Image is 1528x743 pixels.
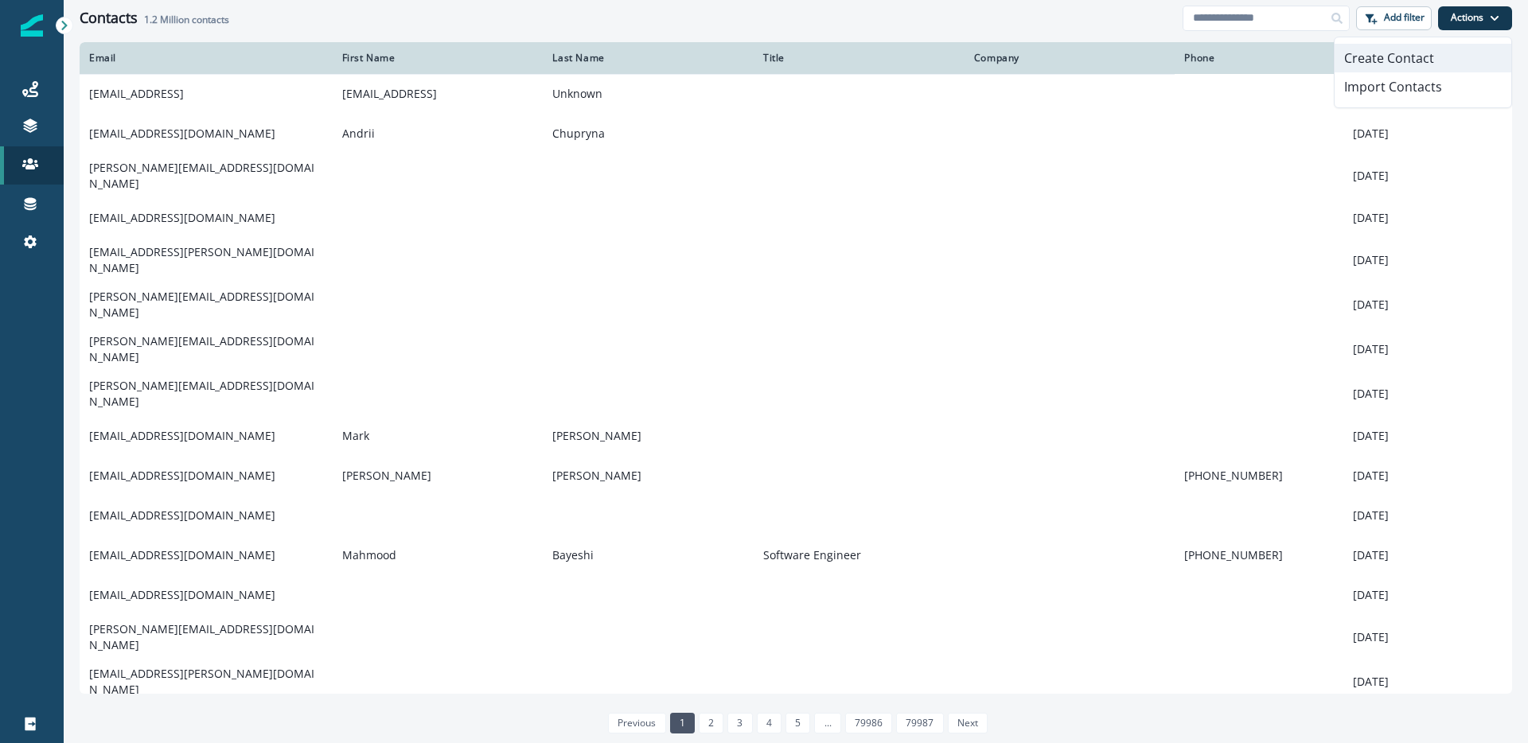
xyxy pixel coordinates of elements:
[1353,508,1503,523] p: [DATE]
[80,282,333,327] td: [PERSON_NAME][EMAIL_ADDRESS][DOMAIN_NAME]
[1353,674,1503,690] p: [DATE]
[543,456,754,496] td: [PERSON_NAME]
[333,416,544,456] td: Mark
[80,198,1512,238] a: [EMAIL_ADDRESS][DOMAIN_NAME][DATE]
[763,52,955,64] div: Title
[80,74,333,114] td: [EMAIL_ADDRESS]
[333,535,544,575] td: Mahmood
[699,713,723,733] a: Page 2
[1356,6,1432,30] button: Add filter
[144,14,229,25] h2: contacts
[80,327,1512,371] a: [PERSON_NAME][EMAIL_ADDRESS][DOMAIN_NAME][DATE]
[974,52,1166,64] div: Company
[1353,547,1503,563] p: [DATE]
[727,713,752,733] a: Page 3
[896,713,943,733] a: Page 79987
[144,13,189,26] span: 1.2 Million
[80,456,1512,496] a: [EMAIL_ADDRESS][DOMAIN_NAME][PERSON_NAME][PERSON_NAME][PHONE_NUMBER][DATE]
[80,575,333,615] td: [EMAIL_ADDRESS][DOMAIN_NAME]
[1353,587,1503,603] p: [DATE]
[80,238,1512,282] a: [EMAIL_ADDRESS][PERSON_NAME][DOMAIN_NAME][DATE]
[80,535,333,575] td: [EMAIL_ADDRESS][DOMAIN_NAME]
[1353,386,1503,402] p: [DATE]
[1438,6,1512,30] button: Actions
[1353,297,1503,313] p: [DATE]
[1353,168,1503,184] p: [DATE]
[80,416,333,456] td: [EMAIL_ADDRESS][DOMAIN_NAME]
[1175,456,1343,496] td: [PHONE_NUMBER]
[1335,72,1511,101] button: Import Contacts
[21,14,43,37] img: Inflection
[543,535,754,575] td: Bayeshi
[80,575,1512,615] a: [EMAIL_ADDRESS][DOMAIN_NAME][DATE]
[1353,428,1503,444] p: [DATE]
[80,371,1512,416] a: [PERSON_NAME][EMAIL_ADDRESS][DOMAIN_NAME][DATE]
[1353,468,1503,484] p: [DATE]
[80,535,1512,575] a: [EMAIL_ADDRESS][DOMAIN_NAME]MahmoodBayeshiSoftware Engineer[PHONE_NUMBER][DATE]
[1353,341,1503,357] p: [DATE]
[80,615,333,659] td: [PERSON_NAME][EMAIL_ADDRESS][DOMAIN_NAME]
[1184,52,1334,64] div: Phone
[1353,210,1503,226] p: [DATE]
[80,615,1512,659] a: [PERSON_NAME][EMAIL_ADDRESS][DOMAIN_NAME][DATE]
[333,74,544,114] td: [EMAIL_ADDRESS]
[543,416,754,456] td: [PERSON_NAME]
[333,456,544,496] td: [PERSON_NAME]
[785,713,810,733] a: Page 5
[80,659,333,704] td: [EMAIL_ADDRESS][PERSON_NAME][DOMAIN_NAME]
[80,327,333,371] td: [PERSON_NAME][EMAIL_ADDRESS][DOMAIN_NAME]
[543,74,754,114] td: Unknown
[89,52,323,64] div: Email
[814,713,840,733] a: Jump forward
[80,496,1512,535] a: [EMAIL_ADDRESS][DOMAIN_NAME][DATE]
[757,713,782,733] a: Page 4
[80,282,1512,327] a: [PERSON_NAME][EMAIL_ADDRESS][DOMAIN_NAME][DATE]
[80,456,333,496] td: [EMAIL_ADDRESS][DOMAIN_NAME]
[1353,629,1503,645] p: [DATE]
[552,52,744,64] div: Last Name
[80,74,1512,114] a: [EMAIL_ADDRESS][EMAIL_ADDRESS]Unknown[DATE]
[80,10,138,27] h1: Contacts
[1353,252,1503,268] p: [DATE]
[80,198,333,238] td: [EMAIL_ADDRESS][DOMAIN_NAME]
[1384,12,1425,23] p: Add filter
[80,154,333,198] td: [PERSON_NAME][EMAIL_ADDRESS][DOMAIN_NAME]
[543,114,754,154] td: Chupryna
[80,416,1512,456] a: [EMAIL_ADDRESS][DOMAIN_NAME]Mark[PERSON_NAME][DATE]
[80,371,333,416] td: [PERSON_NAME][EMAIL_ADDRESS][DOMAIN_NAME]
[342,52,534,64] div: First Name
[948,713,988,733] a: Next page
[1353,126,1503,142] p: [DATE]
[845,713,892,733] a: Page 79986
[80,659,1512,704] a: [EMAIL_ADDRESS][PERSON_NAME][DOMAIN_NAME][DATE]
[80,114,1512,154] a: [EMAIL_ADDRESS][DOMAIN_NAME]AndriiChupryna[DATE]
[80,496,333,535] td: [EMAIL_ADDRESS][DOMAIN_NAME]
[604,713,988,733] ul: Pagination
[80,154,1512,198] a: [PERSON_NAME][EMAIL_ADDRESS][DOMAIN_NAME][DATE]
[80,114,333,154] td: [EMAIL_ADDRESS][DOMAIN_NAME]
[1175,535,1343,575] td: [PHONE_NUMBER]
[1335,44,1511,72] button: Create Contact
[333,114,544,154] td: Andrii
[763,547,955,563] p: Software Engineer
[670,713,695,733] a: Page 1 is your current page
[80,238,333,282] td: [EMAIL_ADDRESS][PERSON_NAME][DOMAIN_NAME]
